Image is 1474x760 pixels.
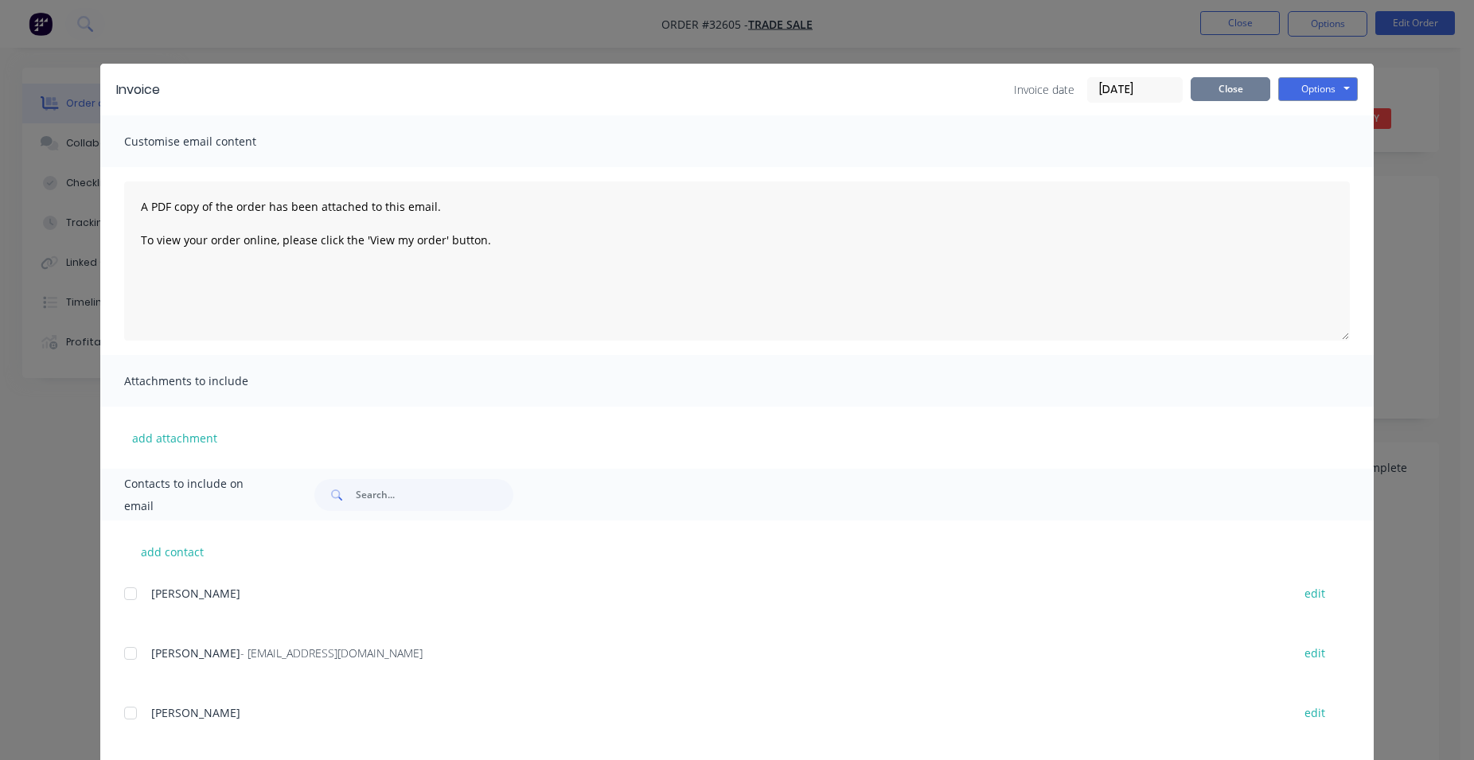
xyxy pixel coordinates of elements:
[1295,642,1335,664] button: edit
[151,645,240,661] span: [PERSON_NAME]
[124,370,299,392] span: Attachments to include
[1278,77,1358,101] button: Options
[151,705,240,720] span: [PERSON_NAME]
[1014,81,1074,98] span: Invoice date
[116,80,160,99] div: Invoice
[1295,583,1335,604] button: edit
[356,479,513,511] input: Search...
[1191,77,1270,101] button: Close
[124,473,275,517] span: Contacts to include on email
[124,426,225,450] button: add attachment
[124,131,299,153] span: Customise email content
[151,586,240,601] span: [PERSON_NAME]
[124,181,1350,341] textarea: A PDF copy of the order has been attached to this email. To view your order online, please click ...
[124,540,220,563] button: add contact
[240,645,423,661] span: - [EMAIL_ADDRESS][DOMAIN_NAME]
[1295,702,1335,723] button: edit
